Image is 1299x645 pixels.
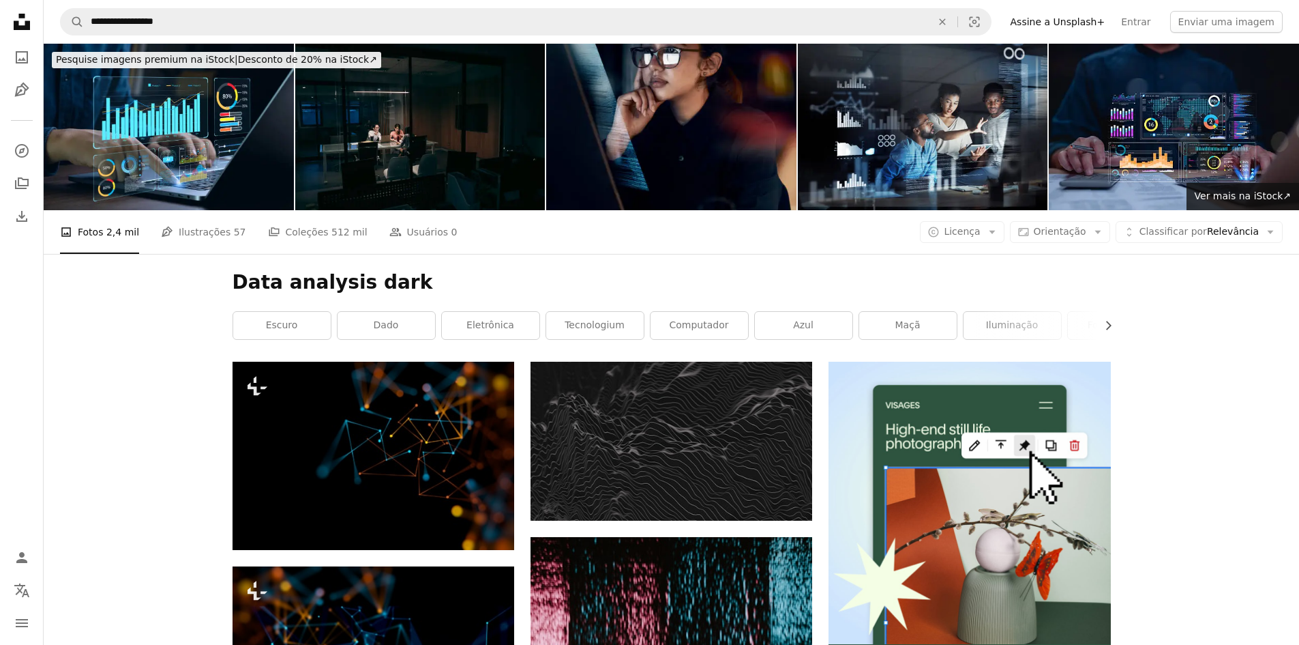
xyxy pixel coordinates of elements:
img: A pessoa está sentada na mesa, cercada por visualizações de dados holográficas e interagindo com ... [1049,44,1299,210]
a: maçã [859,312,957,339]
img: Fundo escuro abstrato com linhas brancas fluidas [531,362,812,520]
a: eletrônica [442,312,539,339]
button: Pesquise na Unsplash [61,9,84,35]
button: Orientação [1010,221,1110,243]
button: Classificar porRelevância [1116,221,1283,243]
form: Pesquise conteúdo visual em todo o site [60,8,991,35]
a: Ilustrações 57 [161,210,245,254]
span: 57 [234,225,246,240]
a: Coleções 512 mil [268,210,368,254]
button: Enviar uma imagem [1170,11,1283,33]
a: Entrar / Cadastrar-se [8,544,35,571]
span: Pesquise imagens premium na iStock | [56,54,238,65]
button: Limpar [927,9,957,35]
a: Fotos [8,44,35,71]
button: rolar lista para a direita [1096,312,1111,339]
a: Ver mais na iStock↗ [1186,183,1299,210]
a: Tecnologium [546,312,644,339]
a: computador [651,312,748,339]
span: 512 mil [331,225,368,240]
a: Pesquise imagens premium na iStock|Desconto de 20% na iStock↗ [44,44,389,76]
button: Menu [8,610,35,637]
span: Ver mais na iStock ↗ [1195,190,1291,201]
img: desfocar a conexão de pontos e linhas no fundo abstrato da tecnologia.3d ilustração [233,362,514,549]
button: Idioma [8,577,35,604]
a: Histórico de downloads [8,203,35,230]
a: Usuários 0 [389,210,458,254]
a: um close up de uma janela com gotas de chuva sobre ela [531,625,812,637]
span: Desconto de 20% na iStock ↗ [56,54,377,65]
a: escuro [233,312,331,339]
h1: Data analysis dark [233,270,1111,295]
a: Entrar [1113,11,1159,33]
img: Holograma, programação e pensamento com a mulher no computador para software, ideia e codificação... [546,44,796,210]
span: Licença [944,226,980,237]
a: azul [755,312,852,339]
span: Classificar por [1139,226,1207,237]
a: Explorar [8,137,35,164]
span: Orientação [1034,226,1086,237]
a: Fundo escuro abstrato com linhas brancas fluidas [531,435,812,447]
button: Licença [920,221,1004,243]
img: Três funcionários permaneceram no escritório para horas extras além do horário normal de trabalho... [295,44,546,210]
img: Temos algum trabalho a fazer. [798,44,1048,210]
a: Coleções [8,170,35,197]
a: fotografium [1068,312,1165,339]
img: Empresário trabalha em laptop Mostrando painel de análise de negócios com gráficos, métricas e KP... [44,44,294,210]
span: Relevância [1139,225,1259,239]
a: dado [338,312,435,339]
span: 0 [451,225,458,240]
button: Pesquisa visual [958,9,991,35]
a: desfocar a conexão de pontos e linhas no fundo abstrato da tecnologia.3d ilustração [233,450,514,462]
a: Assine a Unsplash+ [1002,11,1114,33]
a: iluminação [964,312,1061,339]
img: file-1723602894256-972c108553a7image [828,362,1110,644]
a: Ilustrações [8,76,35,104]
